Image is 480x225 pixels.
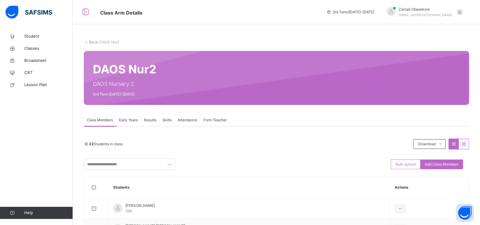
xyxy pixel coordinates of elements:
span: Results [144,117,156,123]
span: CBT [24,70,73,76]
span: 599 [125,209,132,213]
img: safsims [5,6,52,18]
span: Add Class Members [425,162,458,167]
div: ZainabObasekore [380,7,465,18]
span: Attendance [178,117,197,123]
span: Lesson Plan [24,82,73,88]
a: Back [89,40,98,44]
th: Actions [390,176,469,199]
span: Early Years [119,117,138,123]
span: [PERSON_NAME] [125,203,155,208]
span: / DAOS Nur2 [98,40,119,44]
span: Help [24,210,73,216]
span: Bulk upload [396,162,416,167]
span: Download [418,141,435,147]
span: Broadsheet [24,58,73,64]
span: session/term information [326,9,374,15]
span: Classes [24,45,73,52]
span: [EMAIL_ADDRESS][DOMAIN_NAME] [399,13,452,17]
b: 22 [89,142,94,146]
span: Zainab Obasekore [399,7,452,12]
span: Class Members [87,117,113,123]
span: Student [24,33,73,39]
th: Students [109,176,390,199]
span: Form Teacher [203,117,227,123]
button: Open asap [456,204,474,222]
span: Class Arm Details [100,10,142,16]
span: Students in class [89,141,123,147]
span: Skills [162,117,172,123]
